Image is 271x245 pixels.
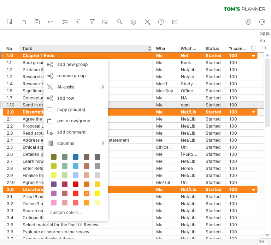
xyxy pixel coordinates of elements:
div: Create synthesised theory [23,235,149,242]
div: Started [206,73,222,80]
div: 1.3 [7,73,15,80]
div: 1.0 [7,52,15,59]
div: copy group(s) [43,104,108,115]
div: Me [156,214,173,221]
div: Started [206,52,222,59]
div: Me/Tut [156,179,173,186]
div: Literature Review [23,186,149,193]
div: Started [206,214,222,221]
div: Started [206,158,222,165]
div: Address ethical issues and prepare ethical statement [23,137,149,143]
div: Significance of Study [23,87,149,94]
div: Me [156,123,173,129]
div: Search out journal sources [23,207,149,214]
div: Net/Lib [181,221,198,228]
div: Net/Lib [181,66,198,73]
div: Show Legend [257,243,269,245]
div: 100 [229,94,246,101]
div: Me [156,109,173,115]
div: Started [206,102,222,108]
div: AI-assist [43,81,108,93]
div: 2.4 [7,137,15,143]
div: 100 [229,158,246,165]
div: 100 [229,66,246,73]
div: Office [181,87,198,94]
div: 100 [229,179,246,186]
div: Ethical approval [23,144,149,151]
div: What's needed [181,45,198,52]
div: 100 [229,235,246,242]
div: Agree the research Qs and scope [23,116,149,122]
div: Define 3 main theories [23,200,149,207]
div: 100 [229,193,246,200]
div: % complete [229,45,246,52]
div: Me [156,73,173,80]
div: Me [156,137,173,143]
div: Started [206,123,222,129]
div: Me [156,221,173,228]
div: Research Objectives [23,73,149,80]
div: 2.3 [7,130,15,136]
div: Started [206,200,222,207]
div: Net/Lib [181,186,198,193]
div: 100 [229,165,246,172]
div: 1.10 [7,102,15,108]
div: Me [156,165,173,172]
div: Started [206,179,222,186]
div: 2.8 [7,165,15,172]
div: Net/Lib [181,228,198,235]
div: Me [156,228,173,235]
div: Started [206,221,222,228]
div: 100 [229,151,246,158]
div: 3.4 [7,214,15,221]
div: Me+1 [156,80,173,87]
div: NA [181,94,198,101]
div: No [6,45,15,52]
div: Started [206,235,222,242]
div: Started [206,59,222,66]
div: 100 [229,80,246,87]
div: 1.1 [7,59,15,66]
div: Enter Refs and Bib data [23,165,149,172]
div: 100 [229,221,246,228]
div: Net/Lib [181,200,198,207]
div: paste row/group [43,115,108,127]
div: 1.7 [7,94,15,101]
div: Me [156,158,173,165]
div: Conceptual Framework [23,94,149,101]
div: Me [156,193,173,200]
div: Started [206,137,222,143]
div: Me [156,151,173,158]
div: Problem Statement [23,66,149,73]
div: 1.2 [7,66,15,73]
div: Me [156,66,173,73]
div: Detailed planning of stages [23,151,149,158]
div: Started [206,94,222,101]
div: add new group [43,59,108,70]
div: Me [156,94,173,101]
div: 2.7 [7,158,15,165]
div: 100 [229,109,246,115]
div: Ethics Comm [156,144,173,151]
div: Net/Lib [181,193,198,200]
div: columns [43,138,108,149]
div: Finalise the proposal [23,172,149,179]
div: 100 [229,214,246,221]
div: Me [156,52,173,59]
div: Net/Lib [181,130,198,136]
div: Started [206,186,222,193]
div: 2.0 [7,109,15,115]
div: 3.3 [7,207,15,214]
div: Started [206,165,222,172]
div: Started [206,109,222,115]
div: 100 [229,172,246,179]
div: Dissertation Proposal [23,109,149,115]
div: Me [156,59,173,66]
div: Evaluate all sources in the review [23,228,149,235]
div: 3.0 [7,186,15,193]
div: Net/Lib [181,214,198,221]
div: 100 [229,116,246,122]
div: Me [156,235,173,242]
div: Me [156,200,173,207]
div: 3.7 [7,235,15,242]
